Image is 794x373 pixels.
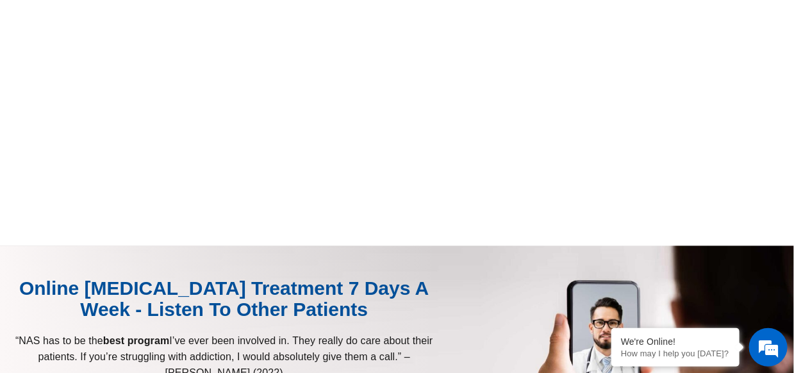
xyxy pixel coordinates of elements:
textarea: Type your message and hit 'Enter' [6,242,244,287]
div: We're Online! [621,336,730,347]
div: Minimize live chat window [210,6,241,37]
div: Navigation go back [14,66,33,85]
strong: best program [103,336,169,347]
span: We're online! [74,108,177,237]
div: Online [MEDICAL_DATA] Treatment 7 Days A Week - Listen to Other Patients [13,278,435,320]
div: Chat with us now [86,67,235,84]
p: How may I help you today? [621,349,730,358]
